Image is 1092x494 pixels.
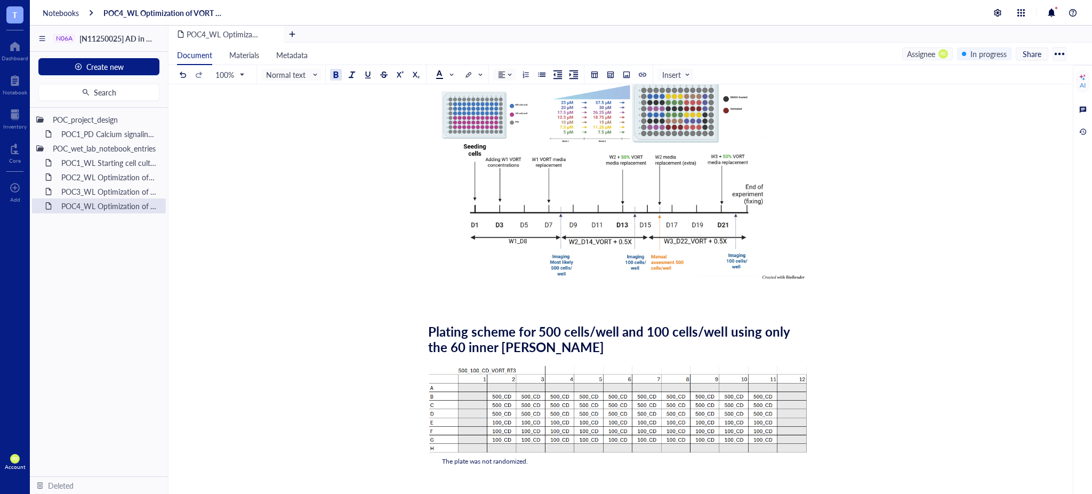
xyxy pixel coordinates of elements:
div: The plate was not randomized. [442,457,794,467]
div: Add [10,196,20,203]
span: Insert [662,70,690,79]
div: POC1_PD Calcium signaling screen of N06A library [57,126,162,141]
div: Dashboard [2,55,28,61]
div: POC_wet_lab_notebook_entries [48,141,162,156]
a: Notebooks [43,8,79,18]
span: Plating scheme for 500 cells/well and 100 cells/well using only the 60 inner [PERSON_NAME] [428,322,793,356]
div: Deleted [48,480,74,491]
div: In progress [970,48,1007,60]
span: Create new [86,62,124,71]
div: Assignee [907,48,935,60]
span: Metadata [276,50,308,60]
div: POC4_WL Optimization of VORT resistance assay on U87MG cell line + monoclonal selection [57,198,162,213]
span: Search [94,88,116,97]
button: Share [1016,47,1048,60]
a: Dashboard [2,38,28,61]
span: Materials [229,50,259,60]
div: POC2_WL Optimization of N06A library resistance assay on U87MG cell line [57,170,162,185]
a: Notebook [3,72,27,95]
span: 100% [215,70,244,79]
div: AI [1080,81,1086,90]
img: genemod-experiment-image [428,67,808,282]
a: Inventory [3,106,27,130]
div: Account [5,464,26,470]
span: T [12,8,18,21]
span: Normal text [266,70,318,79]
span: PO [12,457,18,461]
button: Search [38,84,159,101]
img: genemod-experiment-image [428,365,808,455]
div: N06A [56,35,73,42]
span: PO [941,51,946,56]
div: Inventory [3,123,27,130]
div: POC3_WL Optimization of VORT resistance assay on U87MG cell line [57,184,162,199]
span: Share [1023,49,1041,59]
div: POC_project_design [48,112,162,127]
div: Core [9,157,21,164]
a: Core [9,140,21,164]
span: [N11250025] AD in GBM project-POC [79,33,206,44]
button: Create new [38,58,159,75]
span: Document [177,50,212,60]
div: Notebook [3,89,27,95]
a: POC4_WL Optimization of VORT resistance assay on U87MG cell line + monoclonal selection [103,8,224,18]
div: POC1_WL Starting cell culture protocol [57,155,162,170]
